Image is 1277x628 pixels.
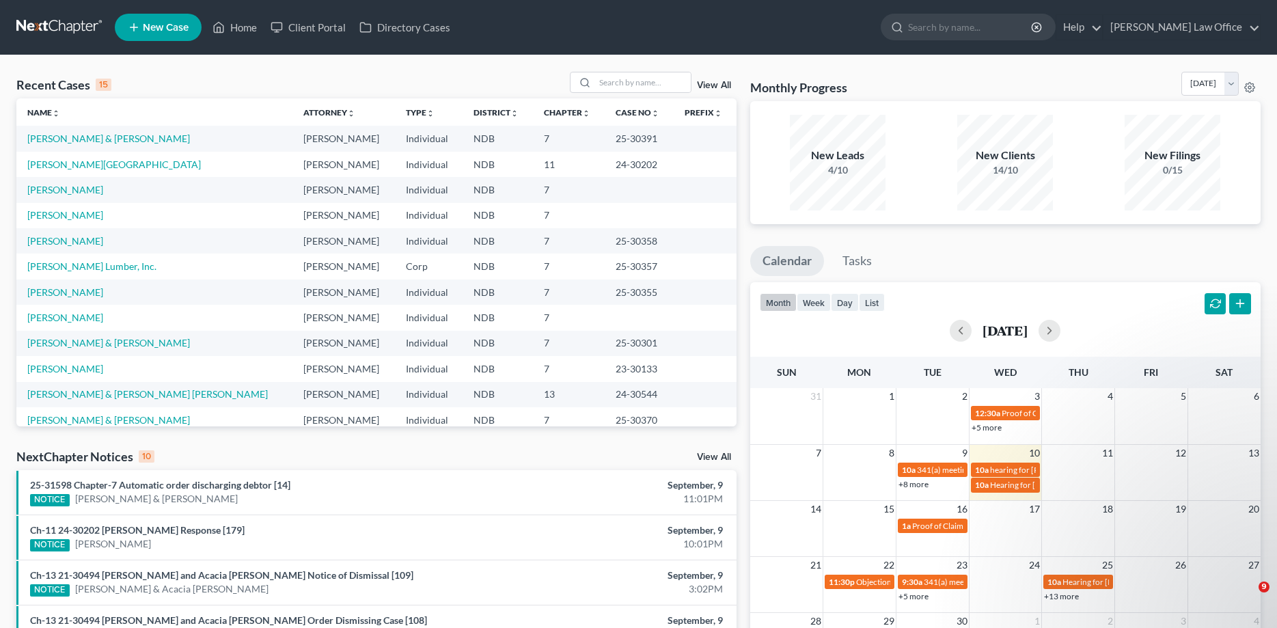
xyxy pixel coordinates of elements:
[30,524,245,536] a: Ch-11 24-30202 [PERSON_NAME] Response [179]
[616,107,659,118] a: Case Nounfold_more
[501,492,723,506] div: 11:01PM
[30,479,290,491] a: 25-31598 Chapter-7 Automatic order discharging debtor [14]
[292,305,395,330] td: [PERSON_NAME]
[750,246,824,276] a: Calendar
[983,323,1028,338] h2: [DATE]
[264,15,353,40] a: Client Portal
[533,331,605,356] td: 7
[463,254,533,279] td: NDB
[395,203,463,228] td: Individual
[27,133,190,144] a: [PERSON_NAME] & [PERSON_NAME]
[30,584,70,597] div: NOTICE
[1028,445,1041,461] span: 10
[463,203,533,228] td: NDB
[395,177,463,202] td: Individual
[533,254,605,279] td: 7
[395,407,463,433] td: Individual
[990,480,1169,490] span: Hearing for [PERSON_NAME] & [PERSON_NAME]
[533,228,605,254] td: 7
[809,501,823,517] span: 14
[924,577,1128,587] span: 341(a) meeting for [PERSON_NAME] & [PERSON_NAME]
[303,107,355,118] a: Attorneyunfold_more
[533,279,605,305] td: 7
[139,450,154,463] div: 10
[27,414,190,426] a: [PERSON_NAME] & [PERSON_NAME]
[814,445,823,461] span: 7
[395,356,463,381] td: Individual
[1125,148,1220,163] div: New Filings
[143,23,189,33] span: New Case
[533,177,605,202] td: 7
[856,577,1072,587] span: Objections to Discharge Due (PFMC-7) for [PERSON_NAME]
[510,109,519,118] i: unfold_more
[463,407,533,433] td: NDB
[395,279,463,305] td: Individual
[292,228,395,254] td: [PERSON_NAME]
[1179,388,1187,405] span: 5
[859,293,885,312] button: list
[777,366,797,378] span: Sun
[1125,163,1220,177] div: 0/15
[1247,445,1261,461] span: 13
[955,557,969,573] span: 23
[501,582,723,596] div: 3:02PM
[972,422,1002,433] a: +5 more
[463,279,533,305] td: NDB
[605,254,674,279] td: 25-30357
[27,260,156,272] a: [PERSON_NAME] Lumber, Inc.
[888,445,896,461] span: 8
[292,177,395,202] td: [PERSON_NAME]
[685,107,722,118] a: Prefixunfold_more
[533,305,605,330] td: 7
[831,293,859,312] button: day
[1056,15,1102,40] a: Help
[994,366,1017,378] span: Wed
[582,109,590,118] i: unfold_more
[533,407,605,433] td: 7
[957,163,1053,177] div: 14/10
[533,382,605,407] td: 13
[463,152,533,177] td: NDB
[501,569,723,582] div: September, 9
[501,478,723,492] div: September, 9
[395,228,463,254] td: Individual
[30,569,413,581] a: Ch-13 21-30494 [PERSON_NAME] and Acacia [PERSON_NAME] Notice of Dismissal [109]
[544,107,590,118] a: Chapterunfold_more
[30,494,70,506] div: NOTICE
[975,465,989,475] span: 10a
[16,448,154,465] div: NextChapter Notices
[605,228,674,254] td: 25-30358
[750,79,847,96] h3: Monthly Progress
[955,501,969,517] span: 16
[292,126,395,151] td: [PERSON_NAME]
[395,382,463,407] td: Individual
[27,388,268,400] a: [PERSON_NAME] & [PERSON_NAME] [PERSON_NAME]
[902,465,916,475] span: 10a
[912,521,1126,531] span: Proof of Claim Deadline - Government for [PERSON_NAME]
[1069,366,1088,378] span: Thu
[809,388,823,405] span: 31
[395,152,463,177] td: Individual
[426,109,435,118] i: unfold_more
[760,293,797,312] button: month
[961,445,969,461] span: 9
[829,577,855,587] span: 11:30p
[292,382,395,407] td: [PERSON_NAME]
[96,79,111,91] div: 15
[27,184,103,195] a: [PERSON_NAME]
[1101,445,1114,461] span: 11
[1103,15,1260,40] a: [PERSON_NAME] Law Office
[27,337,190,349] a: [PERSON_NAME] & [PERSON_NAME]
[27,286,103,298] a: [PERSON_NAME]
[888,388,896,405] span: 1
[75,537,151,551] a: [PERSON_NAME]
[975,480,989,490] span: 10a
[1044,591,1079,601] a: +13 more
[75,582,269,596] a: [PERSON_NAME] & Acacia [PERSON_NAME]
[605,331,674,356] td: 25-30301
[533,126,605,151] td: 7
[292,356,395,381] td: [PERSON_NAME]
[292,203,395,228] td: [PERSON_NAME]
[27,209,103,221] a: [PERSON_NAME]
[1259,582,1269,592] span: 9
